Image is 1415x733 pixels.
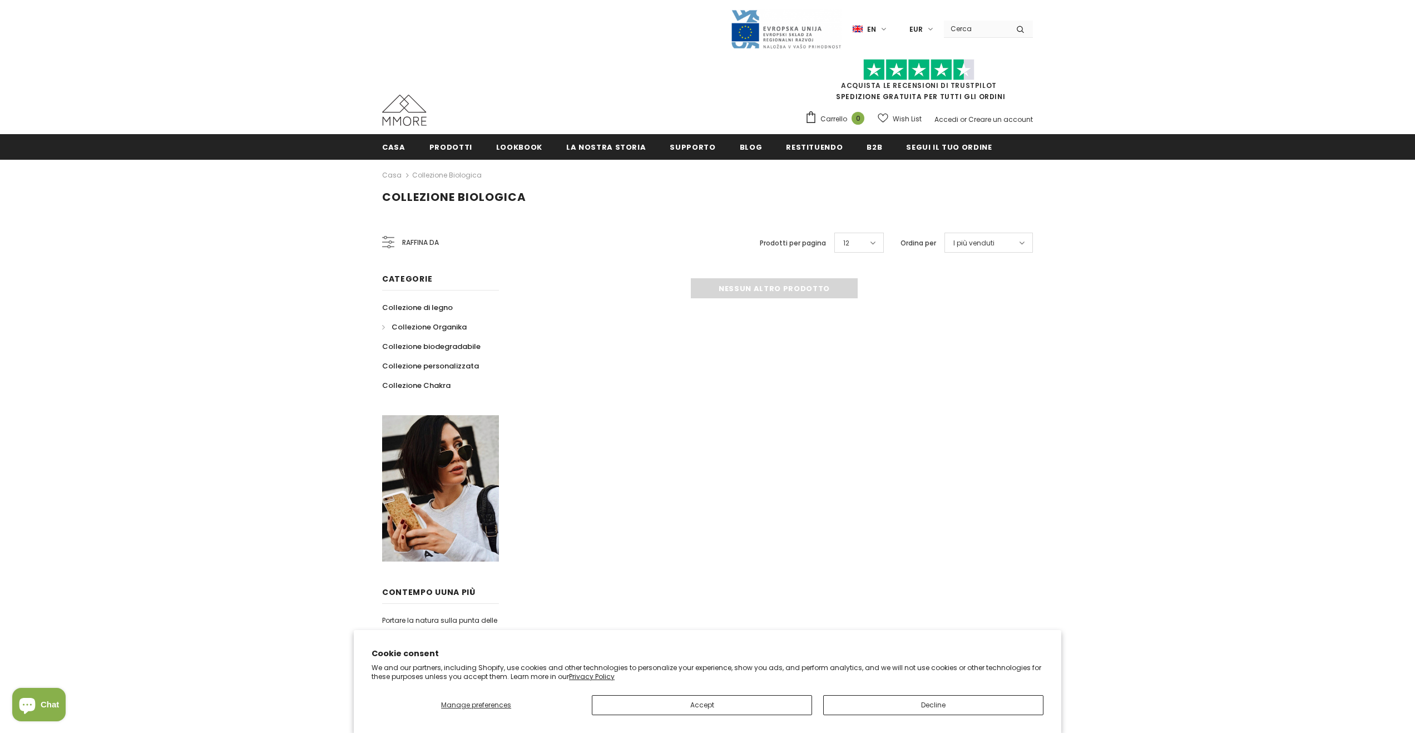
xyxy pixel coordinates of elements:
[382,189,526,205] span: Collezione biologica
[496,134,542,159] a: Lookbook
[906,142,992,152] span: Segui il tuo ordine
[566,134,646,159] a: La nostra storia
[382,376,451,395] a: Collezione Chakra
[953,238,995,249] span: I più venduti
[382,273,432,284] span: Categorie
[867,142,882,152] span: B2B
[906,134,992,159] a: Segui il tuo ordine
[566,142,646,152] span: La nostra storia
[730,9,842,50] img: Javni Razpis
[592,695,812,715] button: Accept
[760,238,826,249] label: Prodotti per pagina
[841,81,997,90] a: Acquista le recensioni di TrustPilot
[878,109,922,129] a: Wish List
[852,112,864,125] span: 0
[429,134,472,159] a: Prodotti
[382,614,499,707] p: Portare la natura sulla punta delle dita. Con materiali organici naturali selezionati a mano, ogn...
[496,142,542,152] span: Lookbook
[382,341,481,352] span: Collezione biodegradabile
[843,238,849,249] span: 12
[382,337,481,356] a: Collezione biodegradabile
[909,24,923,35] span: EUR
[382,302,453,313] span: Collezione di legno
[382,317,467,337] a: Collezione Organika
[867,134,882,159] a: B2B
[382,380,451,391] span: Collezione Chakra
[569,672,615,681] a: Privacy Policy
[893,114,922,125] span: Wish List
[382,134,405,159] a: Casa
[382,169,402,182] a: Casa
[441,700,511,710] span: Manage preferences
[670,142,715,152] span: supporto
[382,361,479,371] span: Collezione personalizzata
[934,115,958,124] a: Accedi
[670,134,715,159] a: supporto
[382,356,479,376] a: Collezione personalizzata
[960,115,967,124] span: or
[730,24,842,33] a: Javni Razpis
[412,170,482,180] a: Collezione biologica
[901,238,936,249] label: Ordina per
[372,695,581,715] button: Manage preferences
[944,21,1008,37] input: Search Site
[786,142,843,152] span: Restituendo
[9,688,69,724] inbox-online-store-chat: Shopify online store chat
[382,298,453,317] a: Collezione di legno
[372,648,1043,660] h2: Cookie consent
[740,142,763,152] span: Blog
[867,24,876,35] span: en
[740,134,763,159] a: Blog
[382,587,476,598] span: contempo uUna più
[429,142,472,152] span: Prodotti
[805,64,1033,101] span: SPEDIZIONE GRATUITA PER TUTTI GLI ORDINI
[372,663,1043,681] p: We and our partners, including Shopify, use cookies and other technologies to personalize your ex...
[382,142,405,152] span: Casa
[863,59,974,81] img: Fidati di Pilot Stars
[820,114,847,125] span: Carrello
[805,111,870,127] a: Carrello 0
[786,134,843,159] a: Restituendo
[968,115,1033,124] a: Creare un account
[392,322,467,332] span: Collezione Organika
[382,95,427,126] img: Casi MMORE
[853,24,863,34] img: i-lang-1.png
[402,237,439,249] span: Raffina da
[823,695,1043,715] button: Decline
